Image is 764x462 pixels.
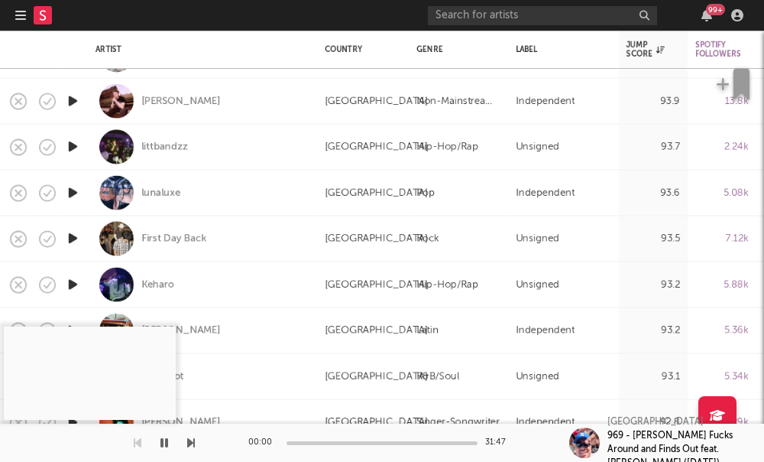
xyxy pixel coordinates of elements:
[325,184,428,202] div: [GEOGRAPHIC_DATA]
[325,413,428,431] div: [GEOGRAPHIC_DATA]
[416,184,435,202] div: Pop
[141,186,180,200] a: lunaluxe
[141,415,220,429] a: [PERSON_NAME]
[516,275,559,294] div: Unsigned
[706,4,725,15] div: 99 +
[325,321,428,340] div: [GEOGRAPHIC_DATA]
[141,278,174,291] a: Keharo
[695,92,749,110] div: 13.8k
[516,321,575,340] div: Independent
[416,367,459,386] div: R&B/Soul
[695,229,749,248] div: 7.12k
[516,413,575,431] div: Independent
[416,138,478,156] div: Hip-Hop/Rap
[626,229,680,248] div: 93.5
[95,45,302,54] div: Artist
[626,367,680,386] div: 93.1
[695,184,749,202] div: 5.08k
[695,367,749,386] div: 5.34k
[416,275,478,294] div: Hip-Hop/Rap
[701,9,712,21] button: 99+
[325,45,393,54] div: Country
[416,92,500,110] div: Non-Mainstream Electronic
[516,229,559,248] div: Unsigned
[626,184,680,202] div: 93.6
[416,229,439,248] div: Rock
[695,275,749,294] div: 5.88k
[626,321,680,340] div: 93.2
[428,6,657,25] input: Search for artists
[325,275,428,294] div: [GEOGRAPHIC_DATA]
[141,232,206,246] a: First Day Back
[416,45,493,54] div: Genre
[141,94,220,108] a: [PERSON_NAME]
[695,41,741,59] div: Spotify Followers
[516,138,559,156] div: Unsigned
[626,275,680,294] div: 93.2
[141,140,188,154] a: littbandzz
[607,415,704,429] div: [GEOGRAPHIC_DATA]
[695,321,749,340] div: 5.36k
[626,413,680,431] div: 92.8
[416,413,500,431] div: Singer-Songwriter
[325,229,428,248] div: [GEOGRAPHIC_DATA]
[485,434,516,452] div: 31:47
[325,92,428,110] div: [GEOGRAPHIC_DATA]
[626,41,665,59] div: Jump Score
[516,92,575,110] div: Independent
[626,138,680,156] div: 93.7
[516,367,559,386] div: Unsigned
[416,321,439,340] div: Latin
[695,413,749,431] div: 7.29k
[325,138,428,156] div: [GEOGRAPHIC_DATA]
[248,434,279,452] div: 00:00
[516,45,604,54] div: Label
[141,324,220,337] a: [PERSON_NAME]
[325,367,428,386] div: [GEOGRAPHIC_DATA]
[695,138,749,156] div: 2.24k
[626,92,680,110] div: 93.9
[516,184,575,202] div: Independent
